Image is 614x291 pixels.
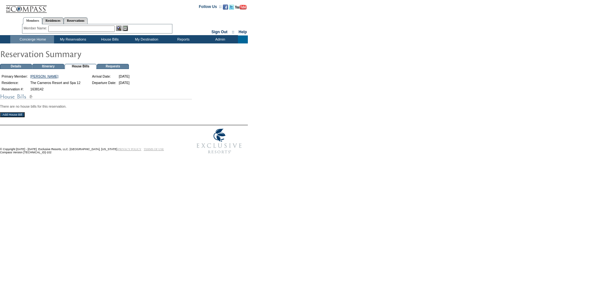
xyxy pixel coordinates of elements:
td: 1638142 [29,86,82,92]
td: Concierge Home [10,35,54,43]
td: Primary Member: [1,73,29,79]
td: Requests [97,64,129,69]
td: My Destination [128,35,164,43]
div: Member Name: [24,26,48,31]
td: Itinerary [32,64,64,69]
img: Subscribe to our YouTube Channel [235,5,247,10]
td: Admin [201,35,238,43]
td: My Reservations [54,35,91,43]
a: Help [239,30,247,34]
td: Arrival Date: [91,73,117,79]
a: Residences [42,17,64,24]
a: Subscribe to our YouTube Channel [235,6,247,10]
td: Follow Us :: [199,4,222,11]
td: House Bills [65,64,97,69]
td: Reports [164,35,201,43]
img: Reservations [122,26,128,31]
td: The Carneros Resort and Spa 12 [29,80,82,86]
td: Departure Date: [91,80,117,86]
a: Become our fan on Facebook [223,6,228,10]
td: [DATE] [118,80,131,86]
a: Sign Out [211,30,227,34]
a: TERMS OF USE [144,148,164,151]
span: :: [232,30,234,34]
a: [PERSON_NAME] [30,74,59,78]
td: Reservation #: [1,86,29,92]
a: PRIVACY POLICY [118,148,141,151]
td: Residence: [1,80,29,86]
img: View [116,26,122,31]
img: Follow us on Twitter [229,4,234,10]
a: Members [23,17,43,24]
a: Reservations [64,17,88,24]
img: Exclusive Resorts [191,125,248,157]
img: Become our fan on Facebook [223,4,228,10]
a: Follow us on Twitter [229,6,234,10]
td: House Bills [91,35,128,43]
td: [DATE] [118,73,131,79]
